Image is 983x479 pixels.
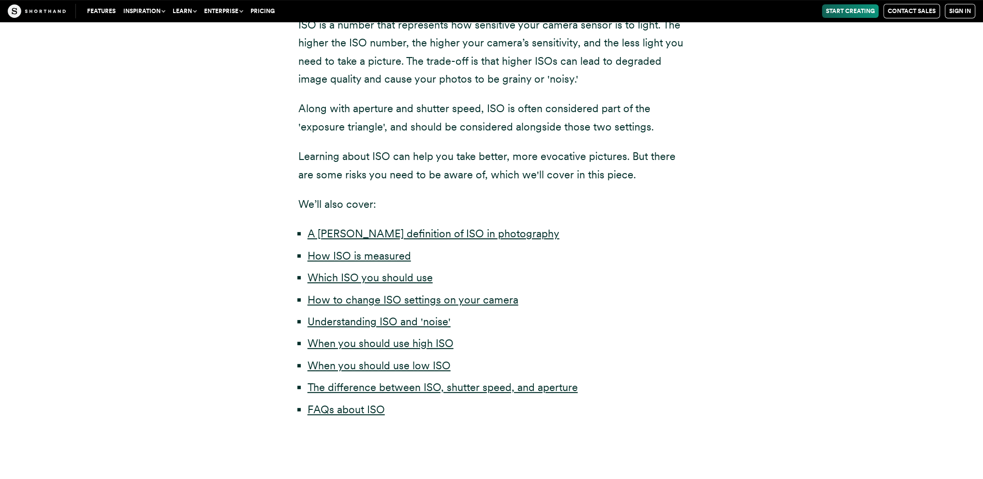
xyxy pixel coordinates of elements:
[298,100,685,136] p: Along with aperture and shutter speed, ISO is often considered part of the 'exposure triangle', a...
[308,293,518,306] a: How to change ISO settings on your camera
[298,147,685,184] p: Learning about ISO can help you take better, more evocative pictures. But there are some risks yo...
[8,4,66,18] img: The Craft
[308,227,559,240] a: A [PERSON_NAME] definition of ISO in photography
[200,4,247,18] button: Enterprise
[169,4,200,18] button: Learn
[308,403,385,416] a: FAQs about ISO
[298,16,685,88] p: ISO is a number that represents how sensitive your camera sensor is to light. The higher the ISO ...
[298,195,685,213] p: We’ll also cover:
[308,271,433,284] a: Which ISO you should use
[308,337,454,349] a: When you should use high ISO
[83,4,119,18] a: Features
[308,381,578,393] a: The difference between ISO, shutter speed, and aperture
[247,4,279,18] a: Pricing
[822,4,879,18] a: Start Creating
[308,249,411,262] a: How ISO is measured
[945,4,975,18] a: Sign in
[883,4,940,18] a: Contact Sales
[308,315,451,328] a: Understanding ISO and 'noise'
[308,359,451,372] a: When you should use low ISO
[119,4,169,18] button: Inspiration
